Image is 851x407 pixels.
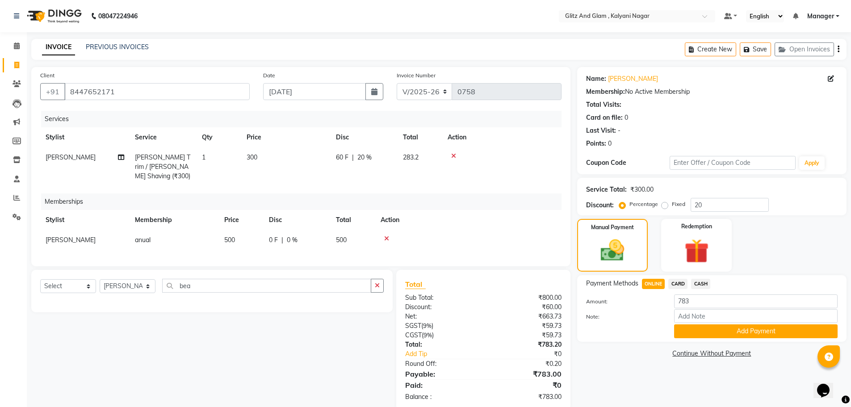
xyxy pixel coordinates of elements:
[375,210,562,230] th: Action
[618,126,620,135] div: -
[405,280,426,289] span: Total
[586,87,625,97] div: Membership:
[241,127,331,147] th: Price
[677,236,717,266] img: _gift.svg
[674,294,838,308] input: Amount
[98,4,138,29] b: 08047224946
[405,322,421,330] span: SGST
[591,223,634,231] label: Manual Payment
[579,349,845,358] a: Continue Without Payment
[264,210,331,230] th: Disc
[197,127,241,147] th: Qty
[674,324,838,338] button: Add Payment
[42,39,75,55] a: INVOICE
[586,74,606,84] div: Name:
[593,237,632,264] img: _cash.svg
[740,42,771,56] button: Save
[579,298,668,306] label: Amount:
[586,201,614,210] div: Discount:
[405,331,422,339] span: CGST
[483,369,568,379] div: ₹783.00
[162,279,371,293] input: Search
[86,43,149,51] a: PREVIOUS INVOICES
[64,83,250,100] input: Search by Name/Mobile/Email/Code
[398,127,442,147] th: Total
[40,210,130,230] th: Stylist
[130,127,197,147] th: Service
[247,153,257,161] span: 300
[398,359,483,369] div: Round Off:
[336,153,348,162] span: 60 F
[483,392,568,402] div: ₹783.00
[41,193,568,210] div: Memberships
[813,371,842,398] iframe: chat widget
[586,158,670,168] div: Coupon Code
[608,139,612,148] div: 0
[398,321,483,331] div: ( )
[398,312,483,321] div: Net:
[281,235,283,245] span: |
[287,235,298,245] span: 0 %
[41,111,568,127] div: Services
[398,302,483,312] div: Discount:
[670,156,796,170] input: Enter Offer / Coupon Code
[398,380,483,390] div: Paid:
[586,279,638,288] span: Payment Methods
[630,185,654,194] div: ₹300.00
[40,127,130,147] th: Stylist
[202,153,205,161] span: 1
[674,309,838,323] input: Add Note
[629,200,658,208] label: Percentage
[775,42,834,56] button: Open Invoices
[398,392,483,402] div: Balance :
[397,71,436,80] label: Invoice Number
[807,12,834,21] span: Manager
[135,236,151,244] span: anual
[483,293,568,302] div: ₹800.00
[224,236,235,244] span: 500
[586,87,838,97] div: No Active Membership
[423,322,432,329] span: 9%
[586,100,621,109] div: Total Visits:
[357,153,372,162] span: 20 %
[498,349,568,359] div: ₹0
[398,369,483,379] div: Payable:
[586,139,606,148] div: Points:
[483,331,568,340] div: ₹59.73
[219,210,264,230] th: Price
[483,359,568,369] div: ₹0.20
[398,331,483,340] div: ( )
[642,279,665,289] span: ONLINE
[23,4,84,29] img: logo
[672,200,685,208] label: Fixed
[483,340,568,349] div: ₹783.20
[608,74,658,84] a: [PERSON_NAME]
[135,153,190,180] span: [PERSON_NAME] Trim / [PERSON_NAME] Shaving (₹300)
[442,127,562,147] th: Action
[269,235,278,245] span: 0 F
[331,127,398,147] th: Disc
[46,236,96,244] span: [PERSON_NAME]
[483,302,568,312] div: ₹60.00
[483,380,568,390] div: ₹0
[46,153,96,161] span: [PERSON_NAME]
[483,321,568,331] div: ₹59.73
[586,185,627,194] div: Service Total:
[685,42,736,56] button: Create New
[130,210,219,230] th: Membership
[336,236,347,244] span: 500
[331,210,375,230] th: Total
[263,71,275,80] label: Date
[398,293,483,302] div: Sub Total:
[579,313,668,321] label: Note:
[403,153,419,161] span: 283.2
[668,279,688,289] span: CARD
[40,83,65,100] button: +91
[625,113,628,122] div: 0
[40,71,54,80] label: Client
[398,340,483,349] div: Total:
[483,312,568,321] div: ₹663.73
[352,153,354,162] span: |
[799,156,825,170] button: Apply
[691,279,710,289] span: CASH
